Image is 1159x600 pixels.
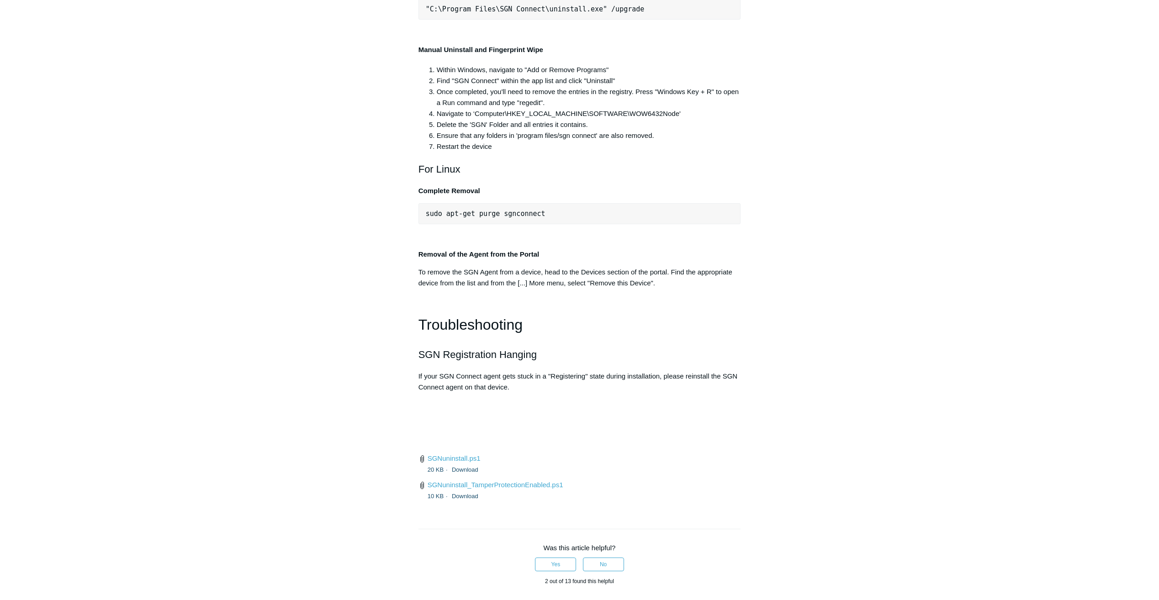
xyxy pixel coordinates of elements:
[583,558,624,571] button: This article was not helpful
[418,372,738,391] span: If your SGN Connect agent gets stuck in a "Registering" state during installation, please reinsta...
[452,493,478,500] a: Download
[544,544,616,552] span: Was this article helpful?
[426,5,645,13] span: "C:\Program Files\SGN Connect\uninstall.exe" /upgrade
[437,64,741,75] li: Within Windows, navigate to "Add or Remove Programs"
[428,481,563,489] a: SGNuninstall_TamperProtectionEnabled.ps1
[437,119,741,130] li: Delete the 'SGN' Folder and all entries it contains.
[418,250,539,258] strong: Removal of the Agent from the Portal
[437,75,741,86] li: Find "SGN Connect" within the app list and click "Uninstall"
[418,161,741,177] h2: For Linux
[418,187,480,195] strong: Complete Removal
[437,141,741,152] li: Restart the device
[418,203,741,224] pre: sudo apt-get purge sgnconnect
[428,466,450,473] span: 20 KB
[418,347,741,363] h2: SGN Registration Hanging
[418,268,732,287] span: To remove the SGN Agent from a device, head to the Devices section of the portal. Find the approp...
[535,558,576,571] button: This article was helpful
[452,466,478,473] a: Download
[437,86,741,108] li: Once completed, you'll need to remove the entries in the registry. Press "Windows Key + R" to ope...
[437,130,741,141] li: Ensure that any folders in 'program files/sgn connect' are also removed.
[418,46,543,53] strong: Manual Uninstall and Fingerprint Wipe
[428,454,481,462] a: SGNuninstall.ps1
[545,578,614,584] span: 2 out of 13 found this helpful
[418,313,741,337] h1: Troubleshooting
[437,108,741,119] li: Navigate to ‘Computer\HKEY_LOCAL_MACHINE\SOFTWARE\WOW6432Node'
[428,493,450,500] span: 10 KB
